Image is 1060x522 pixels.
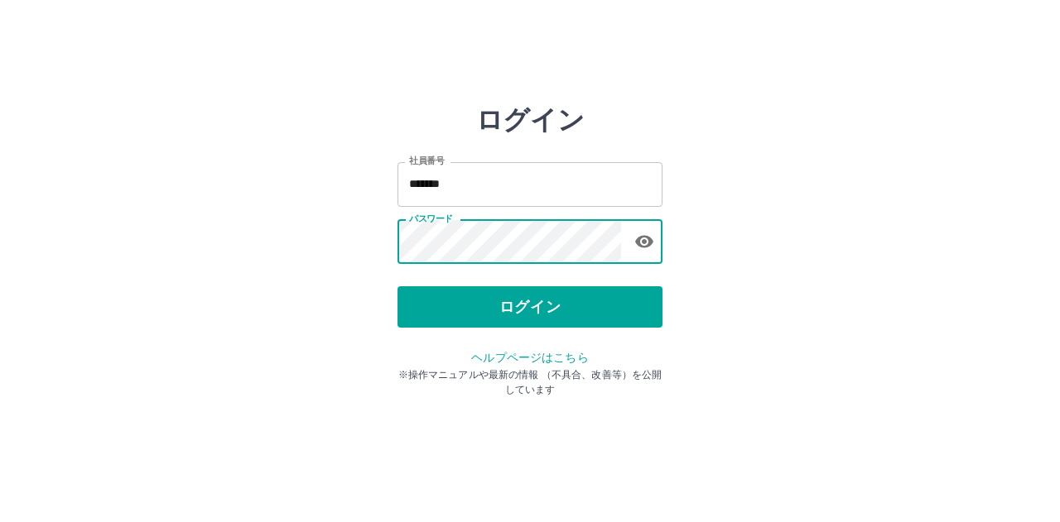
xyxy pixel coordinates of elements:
p: ※操作マニュアルや最新の情報 （不具合、改善等）を公開しています [397,367,662,397]
a: ヘルプページはこちら [471,351,588,364]
label: 社員番号 [409,155,444,167]
label: パスワード [409,213,453,225]
button: ログイン [397,286,662,328]
h2: ログイン [476,104,585,136]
